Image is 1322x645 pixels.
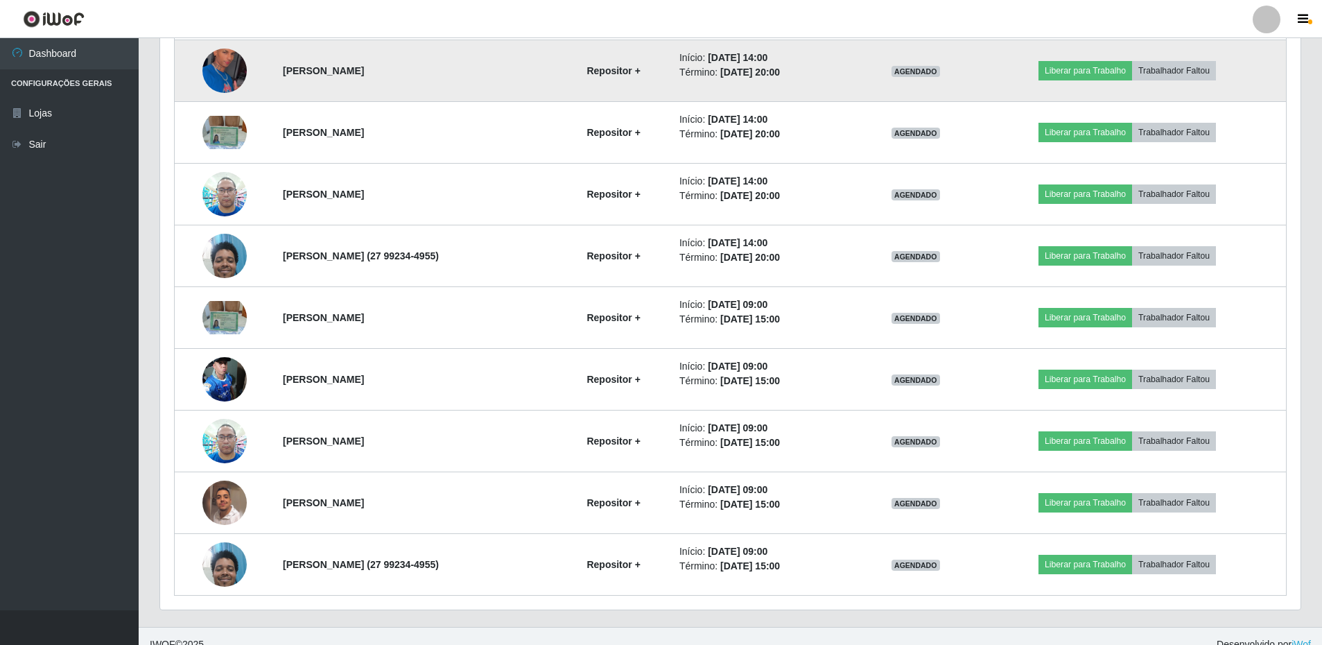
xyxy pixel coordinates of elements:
strong: [PERSON_NAME] [283,65,364,76]
strong: [PERSON_NAME] (27 99234-4955) [283,250,439,261]
button: Trabalhador Faltou [1132,431,1216,451]
li: Início: [679,483,854,497]
button: Liberar para Trabalho [1038,370,1132,389]
time: [DATE] 09:00 [708,484,767,495]
time: [DATE] 14:00 [708,175,767,187]
time: [DATE] 20:00 [720,128,780,139]
time: [DATE] 15:00 [720,375,780,386]
time: [DATE] 15:00 [720,499,780,510]
time: [DATE] 20:00 [720,252,780,263]
time: [DATE] 20:00 [720,67,780,78]
button: Liberar para Trabalho [1038,431,1132,451]
img: 1753733512120.jpeg [202,535,247,594]
strong: [PERSON_NAME] [283,436,364,447]
img: 1753443650004.jpeg [202,481,247,525]
strong: [PERSON_NAME] [283,127,364,138]
li: Término: [679,312,854,327]
li: Início: [679,236,854,250]
time: [DATE] 09:00 [708,422,767,433]
button: Liberar para Trabalho [1038,555,1132,574]
img: 1752777150518.jpeg [202,350,247,409]
li: Término: [679,436,854,450]
span: AGENDADO [892,375,940,386]
button: Trabalhador Faltou [1132,493,1216,513]
li: Início: [679,112,854,127]
li: Início: [679,359,854,374]
button: Liberar para Trabalho [1038,123,1132,142]
strong: [PERSON_NAME] (27 99234-4955) [283,559,439,570]
time: [DATE] 09:00 [708,546,767,557]
span: AGENDADO [892,313,940,324]
button: Trabalhador Faltou [1132,184,1216,204]
time: [DATE] 09:00 [708,299,767,310]
li: Término: [679,189,854,203]
strong: [PERSON_NAME] [283,312,364,323]
strong: Repositor + [586,497,640,508]
time: [DATE] 14:00 [708,114,767,125]
strong: [PERSON_NAME] [283,374,364,385]
li: Início: [679,421,854,436]
button: Trabalhador Faltou [1132,61,1216,80]
button: Liberar para Trabalho [1038,246,1132,266]
img: 1752581943955.jpeg [202,411,247,470]
li: Término: [679,374,854,388]
li: Término: [679,497,854,512]
strong: [PERSON_NAME] [283,497,364,508]
button: Trabalhador Faltou [1132,555,1216,574]
img: 1749817019401.jpeg [202,33,247,108]
strong: Repositor + [586,312,640,323]
span: AGENDADO [892,66,940,77]
li: Início: [679,544,854,559]
time: [DATE] 14:00 [708,52,767,63]
button: Trabalhador Faltou [1132,246,1216,266]
li: Início: [679,51,854,65]
time: [DATE] 15:00 [720,313,780,325]
time: [DATE] 15:00 [720,437,780,448]
time: [DATE] 20:00 [720,190,780,201]
button: Liberar para Trabalho [1038,308,1132,327]
button: Liberar para Trabalho [1038,61,1132,80]
img: 1752581943955.jpeg [202,164,247,223]
li: Término: [679,65,854,80]
span: AGENDADO [892,128,940,139]
time: [DATE] 15:00 [720,560,780,571]
strong: Repositor + [586,65,640,76]
span: AGENDADO [892,498,940,509]
strong: Repositor + [586,559,640,570]
span: AGENDADO [892,436,940,447]
span: AGENDADO [892,189,940,200]
strong: Repositor + [586,127,640,138]
img: CoreUI Logo [23,10,85,28]
button: Liberar para Trabalho [1038,184,1132,204]
button: Trabalhador Faltou [1132,123,1216,142]
strong: Repositor + [586,189,640,200]
li: Início: [679,298,854,312]
time: [DATE] 09:00 [708,361,767,372]
time: [DATE] 14:00 [708,237,767,248]
img: 1752013122469.jpeg [202,116,247,149]
li: Início: [679,174,854,189]
img: 1753733512120.jpeg [202,226,247,285]
span: AGENDADO [892,251,940,262]
button: Trabalhador Faltou [1132,308,1216,327]
strong: Repositor + [586,436,640,447]
li: Término: [679,559,854,574]
img: 1752013122469.jpeg [202,301,247,334]
button: Trabalhador Faltou [1132,370,1216,389]
span: AGENDADO [892,560,940,571]
strong: [PERSON_NAME] [283,189,364,200]
strong: Repositor + [586,374,640,385]
button: Liberar para Trabalho [1038,493,1132,513]
li: Término: [679,127,854,141]
li: Término: [679,250,854,265]
strong: Repositor + [586,250,640,261]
